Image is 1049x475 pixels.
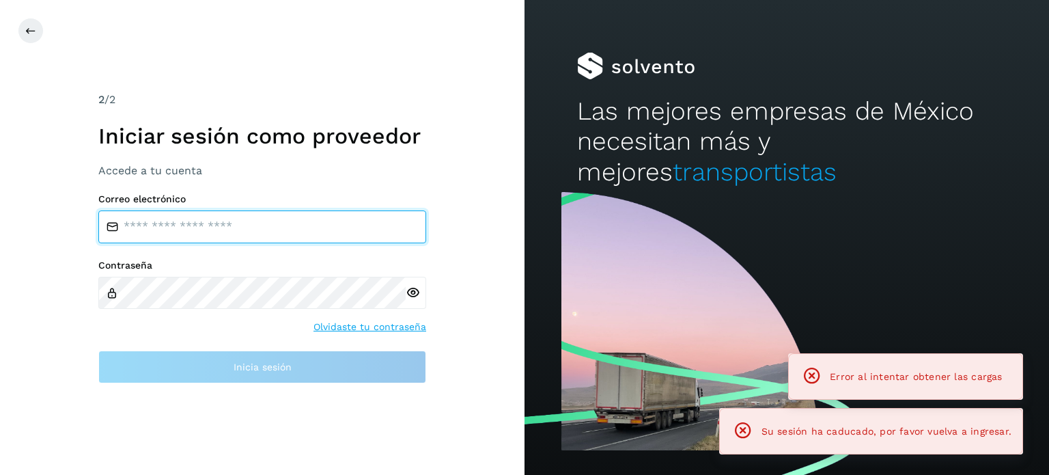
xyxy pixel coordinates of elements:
button: Inicia sesión [98,351,426,383]
span: transportistas [673,157,837,187]
a: Olvidaste tu contraseña [313,320,426,334]
span: 2 [98,93,104,106]
span: Inicia sesión [234,362,292,372]
label: Correo electrónico [98,193,426,205]
div: /2 [98,92,426,108]
span: Error al intentar obtener las cargas [830,371,1002,382]
h1: Iniciar sesión como proveedor [98,123,426,149]
span: Su sesión ha caducado, por favor vuelva a ingresar. [761,426,1011,437]
label: Contraseña [98,260,426,271]
h2: Las mejores empresas de México necesitan más y mejores [577,96,996,187]
h3: Accede a tu cuenta [98,164,426,177]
